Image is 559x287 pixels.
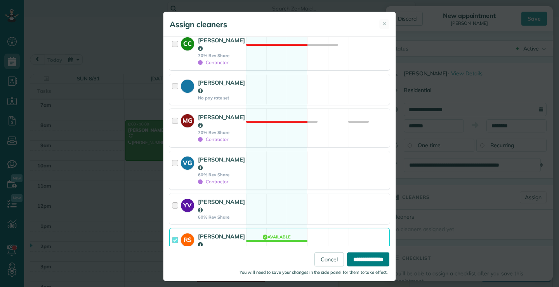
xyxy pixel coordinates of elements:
strong: 60% Rev Share [198,214,245,220]
strong: [PERSON_NAME] [198,156,245,171]
strong: [PERSON_NAME] [198,79,245,94]
strong: 60% Rev Share [198,172,245,177]
h5: Assign cleaners [170,19,227,30]
strong: [PERSON_NAME] [198,233,245,248]
strong: 70% Rev Share [198,53,245,58]
span: Contractor [198,179,228,184]
strong: [PERSON_NAME] [198,198,245,214]
a: Cancel [314,252,344,266]
strong: 70% Rev Share [198,130,245,135]
span: Contractor [198,136,228,142]
strong: [PERSON_NAME] [198,113,245,129]
span: Contractor [198,59,228,65]
strong: No pay rate set [198,95,245,101]
strong: [PERSON_NAME] [198,37,245,52]
strong: MG [181,114,194,125]
strong: YV [181,199,194,210]
strong: RS [181,233,194,244]
strong: VG [181,157,194,167]
span: ✕ [382,20,387,28]
small: You will need to save your changes in the side panel for them to take effect. [240,270,388,275]
strong: CC [181,37,194,48]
